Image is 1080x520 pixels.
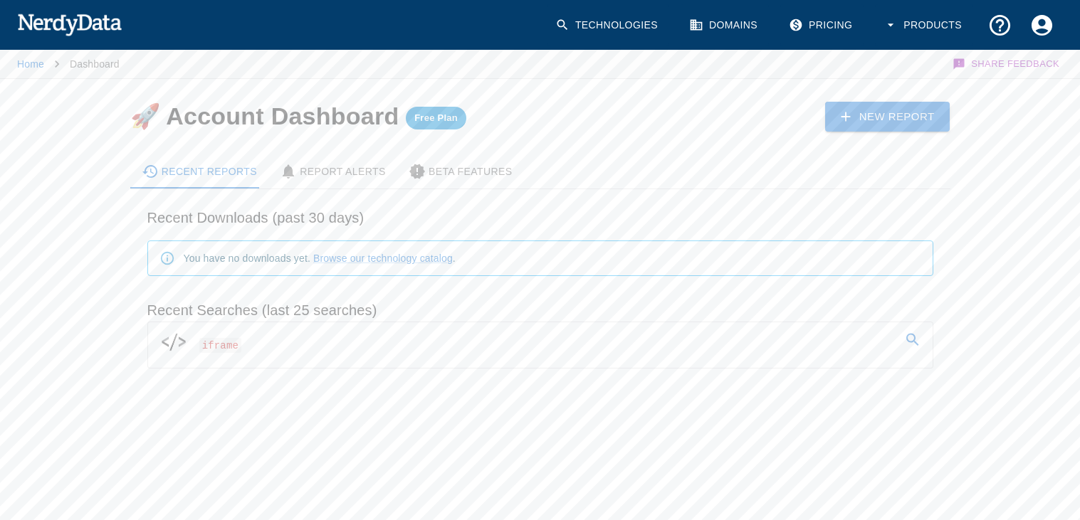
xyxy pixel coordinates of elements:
[979,4,1021,46] button: Support and Documentation
[17,50,120,78] nav: breadcrumb
[70,57,120,71] p: Dashboard
[147,299,933,322] h6: Recent Searches (last 25 searches)
[199,338,242,353] span: iframe
[142,163,258,180] div: Recent Reports
[148,322,933,362] a: iframe
[17,58,44,70] a: Home
[147,206,933,229] h6: Recent Downloads (past 30 days)
[1021,4,1063,46] button: Account Settings
[547,4,669,46] a: Technologies
[130,102,466,129] h4: 🚀 Account Dashboard
[406,102,466,129] a: Free Plan
[17,10,122,38] img: NerdyData.com
[825,102,950,132] a: New Report
[280,163,386,180] div: Report Alerts
[875,4,973,46] button: Products
[681,4,769,46] a: Domains
[950,50,1063,78] button: Share Feedback
[780,4,864,46] a: Pricing
[313,253,453,264] a: Browse our technology catalog
[406,112,466,124] span: Free Plan
[184,245,456,271] div: You have no downloads yet. .
[409,163,513,180] div: Beta Features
